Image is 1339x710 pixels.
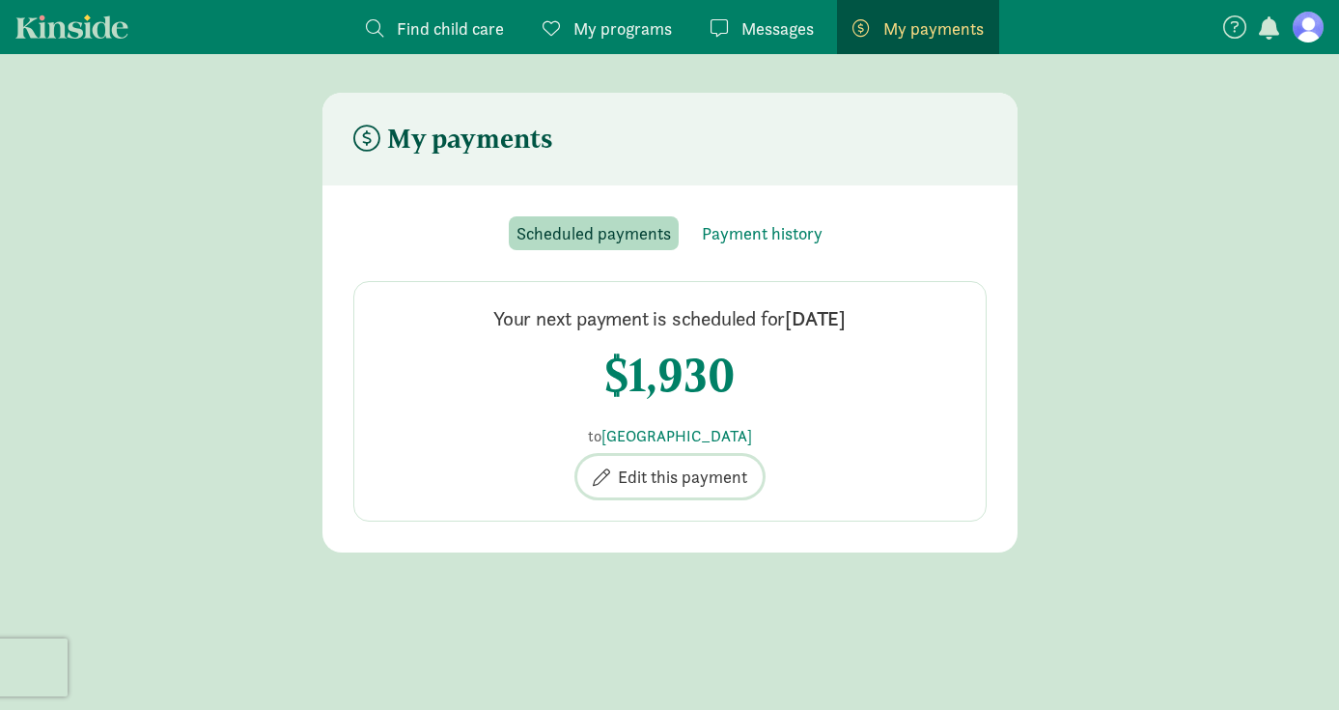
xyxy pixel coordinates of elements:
[601,426,752,446] a: [GEOGRAPHIC_DATA]
[353,124,553,155] h4: My payments
[15,14,128,39] a: Kinside
[493,305,846,332] h4: Your next payment is scheduled for
[741,15,814,42] span: Messages
[785,305,846,331] span: [DATE]
[618,464,747,490] span: Edit this payment
[702,220,823,246] span: Payment history
[577,456,763,497] button: Edit this payment
[516,220,671,246] span: Scheduled payments
[577,425,763,448] p: to
[604,348,735,402] h4: $1,930
[573,15,672,42] span: My programs
[509,216,679,250] button: Scheduled payments
[397,15,504,42] span: Find child care
[694,216,830,250] button: Payment history
[883,15,984,42] span: My payments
